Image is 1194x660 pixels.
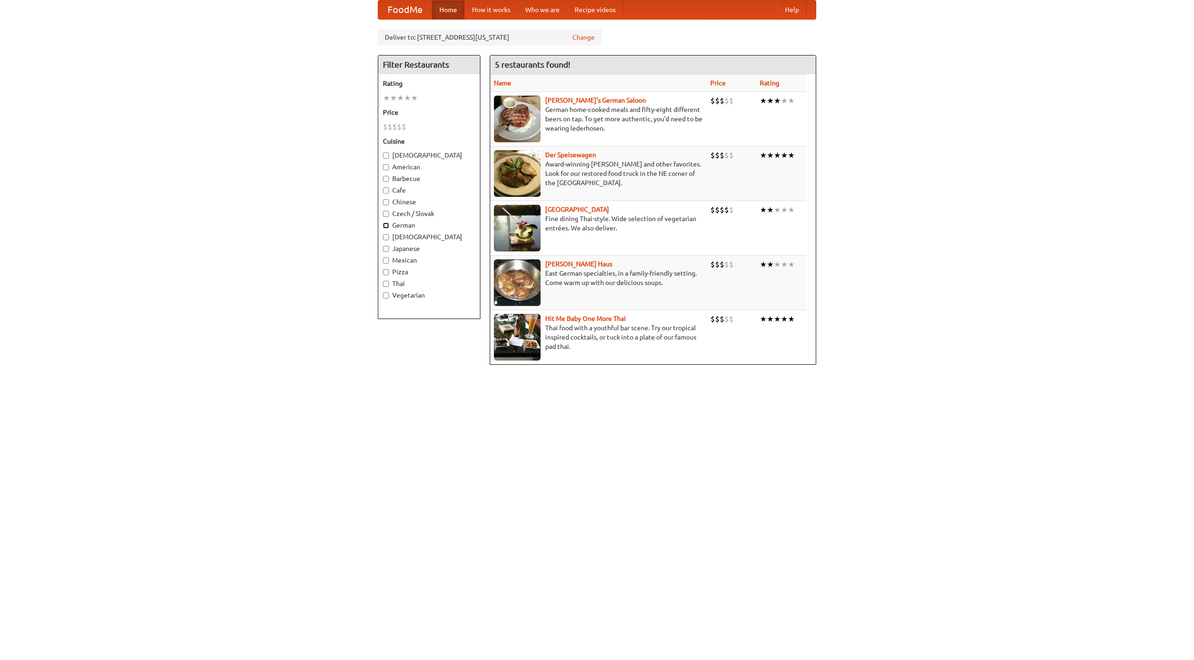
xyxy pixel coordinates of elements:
li: $ [715,150,720,160]
label: Thai [383,279,475,288]
li: $ [397,122,402,132]
label: Japanese [383,244,475,253]
input: American [383,164,389,170]
p: Thai food with a youthful bar scene. Try our tropical inspired cocktails, or tuck into a plate of... [494,323,703,351]
li: ★ [788,96,795,106]
a: Help [777,0,806,19]
p: German home-cooked meals and fifty-eight different beers on tap. To get more authentic, you'd nee... [494,105,703,133]
a: [PERSON_NAME] Haus [545,260,612,268]
li: $ [720,259,724,270]
input: Vegetarian [383,292,389,299]
p: Award-winning [PERSON_NAME] and other favorites. Look for our restored food truck in the NE corne... [494,160,703,188]
label: Cafe [383,186,475,195]
label: Czech / Slovak [383,209,475,218]
h4: Filter Restaurants [378,56,480,74]
li: $ [388,122,392,132]
a: Hit Me Baby One More Thai [545,315,626,322]
li: $ [724,205,729,215]
li: ★ [404,93,411,103]
a: [GEOGRAPHIC_DATA] [545,206,609,213]
a: How it works [465,0,518,19]
input: Mexican [383,257,389,264]
a: Der Speisewagen [545,151,596,159]
li: $ [710,259,715,270]
li: ★ [760,205,767,215]
a: Recipe videos [567,0,623,19]
li: ★ [767,205,774,215]
img: kohlhaus.jpg [494,259,541,306]
p: Fine dining Thai-style. Wide selection of vegetarian entrées. We also deliver. [494,214,703,233]
li: $ [715,314,720,324]
li: ★ [760,314,767,324]
li: ★ [767,150,774,160]
li: ★ [390,93,397,103]
h5: Cuisine [383,137,475,146]
li: $ [710,96,715,106]
input: Thai [383,281,389,287]
li: ★ [774,150,781,160]
li: $ [729,314,734,324]
input: [DEMOGRAPHIC_DATA] [383,234,389,240]
label: German [383,221,475,230]
input: Barbecue [383,176,389,182]
li: ★ [781,96,788,106]
a: Change [572,33,595,42]
li: $ [710,314,715,324]
li: ★ [760,150,767,160]
li: $ [729,205,734,215]
li: ★ [767,259,774,270]
label: Mexican [383,256,475,265]
li: ★ [397,93,404,103]
li: ★ [781,205,788,215]
img: babythai.jpg [494,314,541,361]
p: East German specialties, in a family-friendly setting. Come warm up with our delicious soups. [494,269,703,287]
li: ★ [788,314,795,324]
label: Barbecue [383,174,475,183]
input: [DEMOGRAPHIC_DATA] [383,153,389,159]
li: $ [724,150,729,160]
li: $ [729,150,734,160]
li: ★ [383,93,390,103]
label: Pizza [383,267,475,277]
li: $ [724,96,729,106]
li: $ [720,96,724,106]
li: $ [729,259,734,270]
input: Czech / Slovak [383,211,389,217]
label: [DEMOGRAPHIC_DATA] [383,232,475,242]
li: $ [729,96,734,106]
li: ★ [767,96,774,106]
li: ★ [774,314,781,324]
li: ★ [774,96,781,106]
label: Chinese [383,197,475,207]
li: ★ [781,150,788,160]
li: ★ [760,96,767,106]
input: Cafe [383,188,389,194]
li: $ [720,205,724,215]
a: [PERSON_NAME]'s German Saloon [545,97,646,104]
img: satay.jpg [494,205,541,251]
li: ★ [788,150,795,160]
label: Vegetarian [383,291,475,300]
label: [DEMOGRAPHIC_DATA] [383,151,475,160]
li: $ [715,259,720,270]
h5: Price [383,108,475,117]
a: Name [494,79,511,87]
input: Chinese [383,199,389,205]
li: ★ [781,259,788,270]
ng-pluralize: 5 restaurants found! [495,60,570,69]
input: Pizza [383,269,389,275]
li: ★ [774,205,781,215]
li: $ [720,150,724,160]
li: $ [720,314,724,324]
img: esthers.jpg [494,96,541,142]
li: $ [715,96,720,106]
input: German [383,222,389,229]
input: Japanese [383,246,389,252]
li: $ [402,122,406,132]
a: Who we are [518,0,567,19]
li: $ [724,314,729,324]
